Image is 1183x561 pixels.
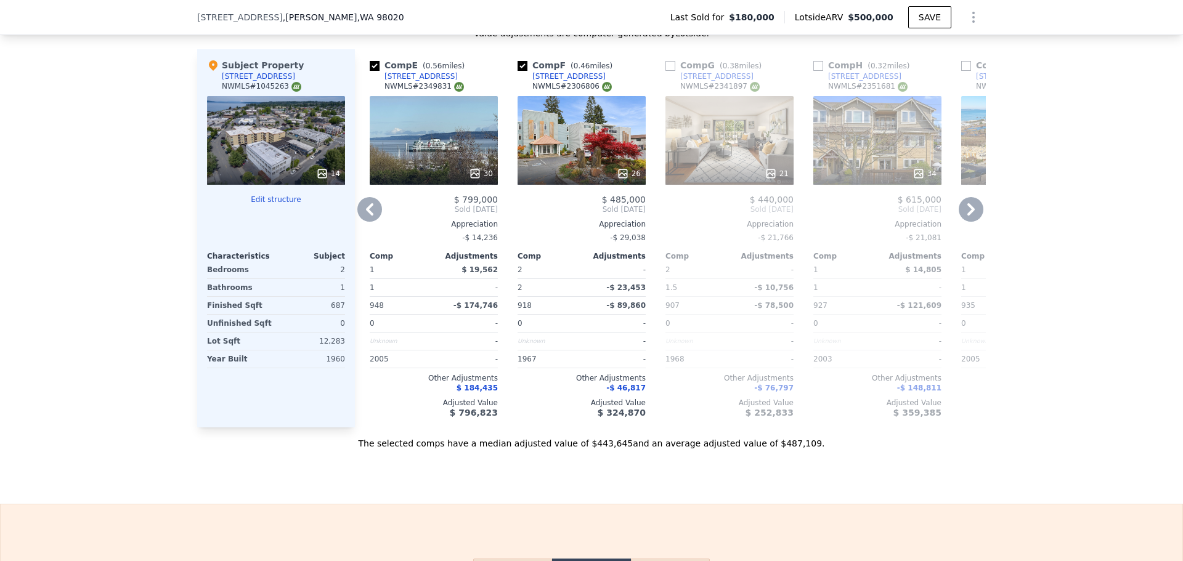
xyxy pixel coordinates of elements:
[897,301,941,310] span: -$ 121,609
[976,71,1049,81] div: [STREET_ADDRESS]
[863,62,914,70] span: ( miles)
[880,315,941,332] div: -
[370,251,434,261] div: Comp
[976,81,1055,92] div: NWMLS # 2329150
[316,167,340,180] div: 14
[665,204,794,214] span: Sold [DATE]
[754,283,794,292] span: -$ 10,756
[457,384,498,392] span: $ 184,435
[291,82,301,92] img: NWMLS Logo
[961,398,1089,408] div: Adjusted Value
[665,251,730,261] div: Comp
[906,233,941,242] span: -$ 21,081
[610,233,646,242] span: -$ 29,038
[670,11,730,23] span: Last Sold for
[813,333,875,350] div: Unknown
[908,6,951,28] button: SAVE
[207,59,304,71] div: Subject Property
[880,333,941,350] div: -
[665,71,754,81] a: [STREET_ADDRESS]
[606,283,646,292] span: -$ 23,453
[602,195,646,204] span: $ 485,000
[813,265,818,274] span: 1
[370,398,498,408] div: Adjusted Value
[278,261,345,278] div: 2
[518,333,579,350] div: Unknown
[518,71,606,81] a: [STREET_ADDRESS]
[518,373,646,383] div: Other Adjustments
[602,82,612,92] img: NWMLS Logo
[750,82,760,92] img: NWMLS Logo
[436,333,498,350] div: -
[880,350,941,368] div: -
[518,301,532,310] span: 918
[370,265,375,274] span: 1
[518,251,582,261] div: Comp
[880,279,941,296] div: -
[454,195,498,204] span: $ 799,000
[758,233,794,242] span: -$ 21,766
[732,315,794,332] div: -
[518,398,646,408] div: Adjusted Value
[207,261,274,278] div: Bedrooms
[436,350,498,368] div: -
[518,319,522,328] span: 0
[961,59,1059,71] div: Comp I
[813,319,818,328] span: 0
[454,82,464,92] img: NWMLS Logo
[715,62,766,70] span: ( miles)
[584,261,646,278] div: -
[574,62,590,70] span: 0.46
[813,251,877,261] div: Comp
[566,62,617,70] span: ( miles)
[518,265,522,274] span: 2
[518,204,646,214] span: Sold [DATE]
[207,251,276,261] div: Characteristics
[278,333,345,350] div: 12,283
[961,301,975,310] span: 935
[197,11,283,23] span: [STREET_ADDRESS]
[961,279,1023,296] div: 1
[384,81,464,92] div: NWMLS # 2349831
[207,195,345,204] button: Edit structure
[207,350,274,368] div: Year Built
[813,301,827,310] span: 927
[813,373,941,383] div: Other Adjustments
[746,408,794,418] span: $ 252,833
[278,279,345,296] div: 1
[357,12,404,22] span: , WA 98020
[222,81,301,92] div: NWMLS # 1045263
[730,251,794,261] div: Adjustments
[278,297,345,314] div: 687
[665,265,670,274] span: 2
[582,251,646,261] div: Adjustments
[370,301,384,310] span: 948
[905,265,941,274] span: $ 14,805
[961,350,1023,368] div: 2005
[207,333,274,350] div: Lot Sqft
[898,82,908,92] img: NWMLS Logo
[584,350,646,368] div: -
[723,62,739,70] span: 0.38
[898,195,941,204] span: $ 615,000
[665,398,794,408] div: Adjusted Value
[370,319,375,328] span: 0
[370,219,498,229] div: Appreciation
[961,219,1089,229] div: Appreciation
[222,71,295,81] div: [STREET_ADDRESS]
[828,81,908,92] div: NWMLS # 2351681
[207,279,274,296] div: Bathrooms
[680,71,754,81] div: [STREET_ADDRESS]
[813,279,875,296] div: 1
[207,315,274,332] div: Unfinished Sqft
[436,315,498,332] div: -
[370,333,431,350] div: Unknown
[370,59,470,71] div: Comp E
[813,59,914,71] div: Comp H
[732,350,794,368] div: -
[278,315,345,332] div: 0
[665,333,727,350] div: Unknown
[665,219,794,229] div: Appreciation
[848,12,893,22] span: $500,000
[961,265,966,274] span: 1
